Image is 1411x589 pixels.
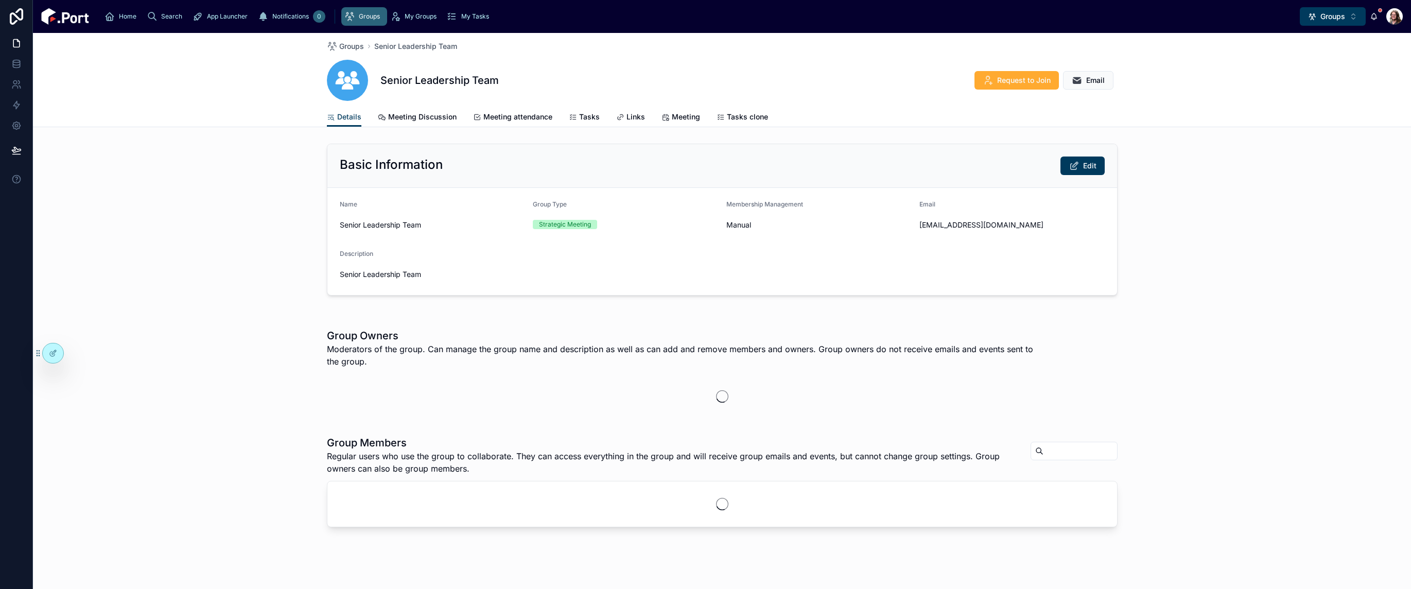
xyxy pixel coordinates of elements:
span: Regular users who use the group to collaborate. They can access everything in the group and will ... [327,450,1023,475]
span: Groups [339,41,364,51]
span: Links [626,112,645,122]
span: Notifications [272,12,309,21]
h1: Senior Leadership Team [380,73,499,88]
button: Request to Join [974,71,1059,90]
a: Tasks [569,108,600,128]
a: Tasks clone [717,108,768,128]
div: 0 [313,10,325,23]
span: Meeting [672,112,700,122]
span: Home [119,12,136,21]
span: Meeting Discussion [388,112,457,122]
a: Groups [327,41,364,51]
button: Email [1063,71,1113,90]
h2: Basic Information [340,157,443,173]
span: Email [1086,75,1105,85]
span: Membership Management [726,200,803,208]
a: Senior Leadership Team [374,41,457,51]
a: Meeting attendance [473,108,552,128]
a: Meeting Discussion [378,108,457,128]
span: [EMAIL_ADDRESS][DOMAIN_NAME] [919,220,1105,230]
div: scrollable content [97,5,1300,28]
div: Strategic Meeting [539,220,591,229]
span: Edit [1083,161,1096,171]
span: Name [340,200,357,208]
span: Request to Join [997,75,1051,85]
span: Groups [1320,11,1345,22]
span: Meeting attendance [483,112,552,122]
button: Edit [1060,157,1105,175]
span: Tasks clone [727,112,768,122]
a: Notifications0 [255,7,328,26]
a: Home [101,7,144,26]
span: Group Type [533,200,567,208]
span: Manual [726,220,912,230]
span: Email [919,200,935,208]
span: Senior Leadership Team [340,269,1105,280]
a: App Launcher [189,7,255,26]
button: Select Button [1300,7,1366,26]
h1: Group Owners [327,328,1040,343]
a: Search [144,7,189,26]
a: My Groups [387,7,444,26]
span: Senior Leadership Team [340,220,525,230]
span: Details [337,112,361,122]
span: My Groups [405,12,437,21]
a: Details [327,108,361,127]
span: Tasks [579,112,600,122]
a: Meeting [661,108,700,128]
img: App logo [41,8,89,25]
a: Groups [341,7,387,26]
span: App Launcher [207,12,248,21]
span: Description [340,250,373,257]
span: Groups [359,12,380,21]
h1: Group Members [327,436,1023,450]
a: My Tasks [444,7,496,26]
span: Moderators of the group. Can manage the group name and description as well as can add and remove ... [327,343,1040,368]
span: Search [161,12,182,21]
span: My Tasks [461,12,489,21]
a: Links [616,108,645,128]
